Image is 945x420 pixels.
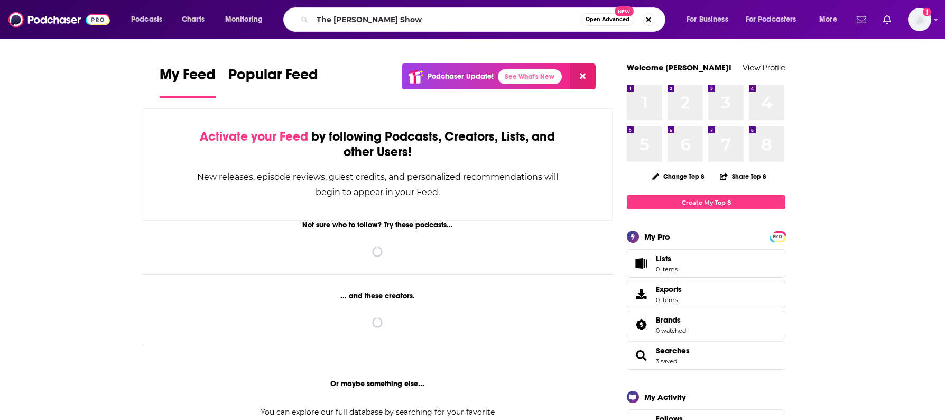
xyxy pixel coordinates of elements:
button: open menu [218,11,276,28]
a: 3 saved [656,358,677,365]
a: Show notifications dropdown [879,11,895,29]
span: More [819,12,837,27]
span: Exports [656,285,682,294]
span: PRO [771,233,784,241]
span: Exports [631,287,652,302]
button: Open AdvancedNew [581,13,634,26]
p: Podchaser Update! [428,72,494,81]
span: For Podcasters [746,12,796,27]
span: Lists [631,256,652,271]
a: Welcome [PERSON_NAME]! [627,62,731,72]
a: Brands [656,315,686,325]
button: open menu [679,11,742,28]
img: Podchaser - Follow, Share and Rate Podcasts [8,10,110,30]
span: Monitoring [225,12,263,27]
span: Logged in as sashagoldin [908,8,931,31]
a: 0 watched [656,327,686,334]
span: Searches [627,341,785,370]
div: Or maybe something else... [143,379,613,388]
button: open menu [124,11,176,28]
span: Lists [656,254,671,263]
span: Charts [182,12,205,27]
span: 0 items [656,266,678,273]
div: by following Podcasts, Creators, Lists, and other Users! [196,129,559,160]
span: Brands [656,315,681,325]
a: Create My Top 8 [627,195,785,209]
span: 0 items [656,296,682,304]
button: open menu [812,11,850,28]
a: Show notifications dropdown [853,11,870,29]
button: open menu [739,11,812,28]
span: Podcasts [131,12,162,27]
span: New [615,6,634,16]
div: My Pro [644,232,670,242]
a: Exports [627,280,785,308]
div: ... and these creators. [143,291,613,300]
a: Brands [631,317,652,332]
a: Charts [175,11,211,28]
span: Activate your Feed [200,129,308,144]
span: Open Advanced [586,17,629,22]
div: Not sure who to follow? Try these podcasts... [143,221,613,230]
div: New releases, episode reviews, guest credits, and personalized recommendations will begin to appe... [196,169,559,200]
span: Brands [627,311,785,339]
span: Popular Feed [228,66,318,90]
a: Searches [631,348,652,363]
div: Search podcasts, credits, & more... [293,7,675,32]
input: Search podcasts, credits, & more... [312,11,581,28]
button: Show profile menu [908,8,931,31]
svg: Add a profile image [923,8,931,16]
a: My Feed [160,66,216,98]
span: For Business [687,12,728,27]
a: Lists [627,249,785,278]
a: PRO [771,232,784,240]
span: My Feed [160,66,216,90]
a: Popular Feed [228,66,318,98]
span: Lists [656,254,678,263]
div: My Activity [644,392,686,402]
button: Change Top 8 [645,170,711,183]
a: View Profile [743,62,785,72]
a: See What's New [498,69,562,84]
a: Searches [656,346,690,355]
button: Share Top 8 [719,166,767,187]
img: User Profile [908,8,931,31]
